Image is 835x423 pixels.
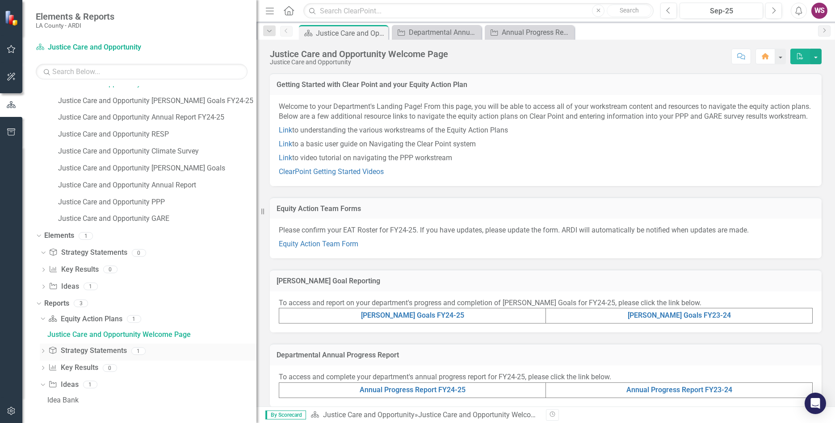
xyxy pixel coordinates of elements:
p: to video tutorial on navigating the PPP workstream [279,151,813,165]
a: Annual Progress Report FY23-24 [626,386,732,394]
a: Ideas [49,282,79,292]
div: 0 [103,364,117,372]
div: Justice Care and Opportunity Welcome Page [47,331,256,339]
a: Justice Care and Opportunity PPP [58,197,256,207]
div: 1 [127,315,141,323]
button: Sep-25 [680,3,763,19]
a: Strategy Statements [48,346,126,356]
a: Justice Care and Opportunity [36,42,147,53]
a: Equity Action Team Form [279,240,358,248]
a: Ideas [48,380,78,390]
div: Justice Care and Opportunity Welcome Page [316,28,386,39]
a: Justice Care and Opportunity RESP [58,129,256,140]
a: Reports [44,299,69,309]
div: Open Intercom Messenger [805,393,826,414]
p: Welcome to your Department's Landing Page! From this page, you will be able to access all of your... [279,102,813,124]
a: Justice Care and Opportunity Climate Survey [58,146,256,157]
a: Idea Bank [45,393,256,407]
h3: Equity Action Team Forms [277,205,815,213]
a: Justice Care and Opportunity Welcome Page [45,327,256,341]
span: Elements & Reports [36,11,114,22]
a: Key Results [48,363,98,373]
h3: [PERSON_NAME] Goal Reporting [277,277,815,285]
input: Search Below... [36,64,248,79]
a: Link [279,140,292,148]
div: 1 [131,347,146,355]
span: By Scorecard [265,411,306,419]
button: WS [811,3,827,19]
div: Departmental Annual Report (click to see more details) [409,27,479,38]
p: To access and complete your department's annual progress report for FY24-25, please click the lin... [279,372,813,382]
h3: Departmental Annual Progress Report [277,351,815,359]
div: 0 [103,266,117,274]
a: Departmental Annual Report (click to see more details) [394,27,479,38]
a: Justice Care and Opportunity [PERSON_NAME] Goals FY24-25 [58,96,256,106]
a: Justice Care and Opportunity GARE [58,214,256,224]
div: Justice Care and Opportunity Welcome Page [270,49,448,59]
a: [PERSON_NAME] Goals FY24-25 [361,311,464,319]
a: Strategy Statements [49,248,127,258]
a: Justice Care and Opportunity [PERSON_NAME] Goals [58,163,256,174]
a: Justice Care and Opportunity [323,411,415,419]
a: Justice Care and Opportunity Annual Report [58,180,256,191]
a: Annual Progress Report FY24-25 [487,27,572,38]
p: to understanding the various workstreams of the Equity Action Plans [279,124,813,137]
img: ClearPoint Strategy [4,10,20,26]
div: 1 [83,381,97,389]
a: Annual Progress Report FY24-25 [360,386,466,394]
span: Search [620,7,639,14]
div: Justice Care and Opportunity Welcome Page [418,411,558,419]
h3: Getting Started with Clear Point and your Equity Action Plan [277,81,815,89]
a: Equity Action Plans [48,314,122,324]
div: Justice Care and Opportunity [270,59,448,66]
a: Link [279,153,292,162]
div: Sep-25 [683,6,760,17]
small: LA County - ARDI [36,22,114,29]
div: » [311,410,539,420]
input: Search ClearPoint... [303,3,654,19]
div: 1 [84,283,98,290]
a: Key Results [49,265,98,275]
a: ClearPoint Getting Started Videos [279,167,384,176]
a: Justice Care and Opportunity Annual Report FY24-25 [58,112,256,123]
p: To access and report on your department's progress and completion of [PERSON_NAME] Goals for FY24... [279,298,813,308]
a: Link [279,126,292,134]
div: Annual Progress Report FY24-25 [502,27,572,38]
div: 1 [79,232,93,240]
div: 3 [74,299,88,307]
p: Please confirm your EAT Roster for FY24-25. If you have updates, please update the form. ARDI wil... [279,225,813,237]
div: 0 [132,249,146,257]
a: [PERSON_NAME] Goals FY23-24 [628,311,731,319]
p: to a basic user guide on Navigating the Clear Point system [279,137,813,151]
button: Search [607,4,651,17]
div: Idea Bank [47,396,256,404]
a: Elements [44,231,74,241]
